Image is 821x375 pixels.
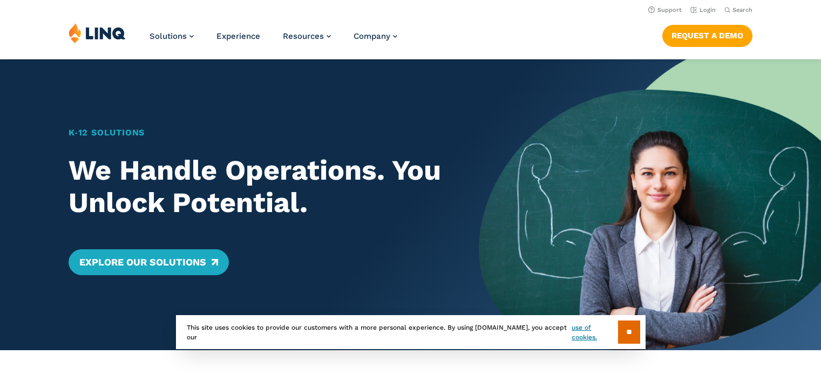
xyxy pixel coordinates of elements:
a: Explore Our Solutions [69,249,229,275]
button: Open Search Bar [724,6,752,14]
nav: Primary Navigation [150,23,397,58]
a: Experience [216,31,260,41]
a: Company [354,31,397,41]
a: Solutions [150,31,194,41]
span: Search [732,6,752,13]
h2: We Handle Operations. You Unlock Potential. [69,154,446,219]
h1: K‑12 Solutions [69,126,446,139]
img: LINQ | K‑12 Software [69,23,126,43]
a: Request a Demo [662,25,752,46]
div: This site uses cookies to provide our customers with a more personal experience. By using [DOMAIN... [176,315,646,349]
span: Solutions [150,31,187,41]
span: Resources [283,31,324,41]
a: use of cookies. [572,323,618,342]
a: Login [690,6,716,13]
a: Support [648,6,682,13]
nav: Button Navigation [662,23,752,46]
a: Resources [283,31,331,41]
span: Company [354,31,390,41]
img: Home Banner [479,59,821,350]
